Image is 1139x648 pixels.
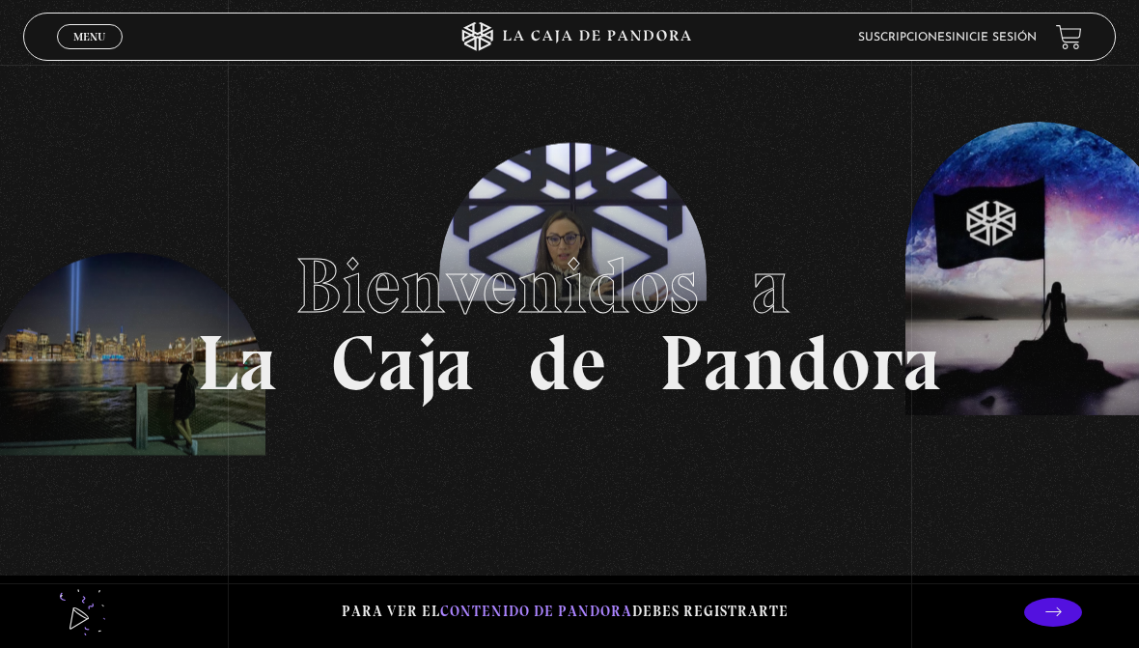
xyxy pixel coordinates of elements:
span: Cerrar [68,47,113,61]
a: Suscripciones [858,32,952,43]
a: View your shopping cart [1056,24,1082,50]
p: Para ver el debes registrarte [342,599,789,625]
span: Bienvenidos a [295,239,844,332]
span: contenido de Pandora [440,603,632,620]
a: Inicie sesión [952,32,1037,43]
h1: La Caja de Pandora [197,247,942,402]
span: Menu [73,31,105,42]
